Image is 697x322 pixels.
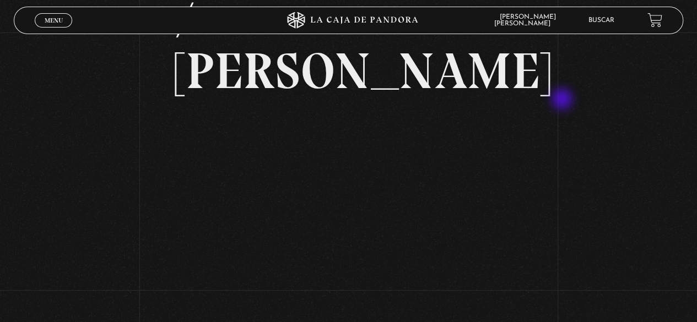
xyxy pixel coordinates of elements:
span: Menu [45,17,63,24]
span: Cerrar [41,26,67,34]
span: [PERSON_NAME] [PERSON_NAME] [494,14,561,27]
a: View your shopping cart [647,13,662,28]
a: Buscar [588,17,614,24]
iframe: Dailymotion video player – PROGRAMA EDITADO 29-8 TRUMP-MAD- [175,113,522,308]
